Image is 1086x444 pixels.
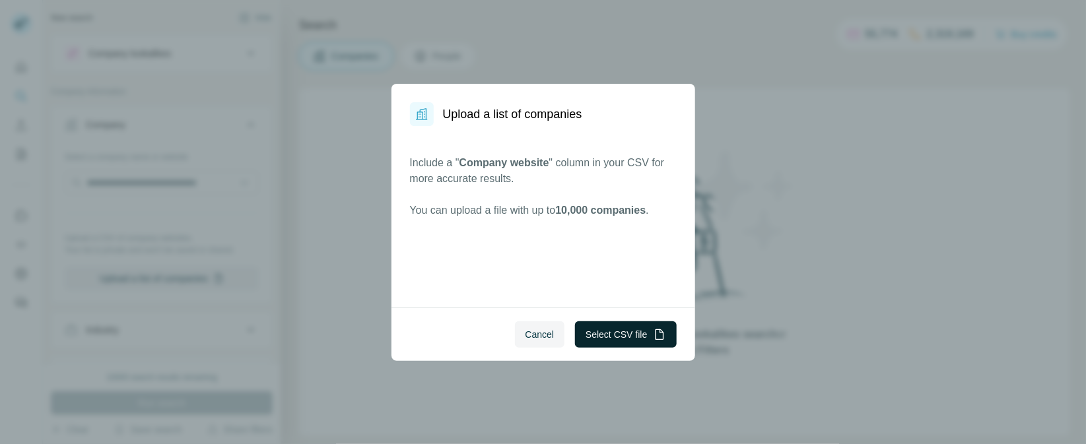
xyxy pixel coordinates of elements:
span: Cancel [526,328,555,341]
h1: Upload a list of companies [443,105,582,123]
span: 10,000 companies [555,205,646,216]
p: Include a " " column in your CSV for more accurate results. [410,155,677,187]
p: You can upload a file with up to . [410,203,677,218]
span: Company website [459,157,549,168]
button: Select CSV file [575,321,676,348]
button: Cancel [515,321,565,348]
